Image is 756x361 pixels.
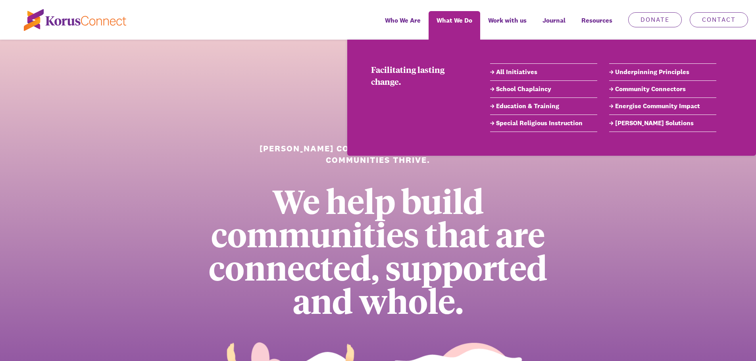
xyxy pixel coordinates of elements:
a: Contact [690,12,748,27]
span: Who We Are [385,15,421,26]
a: Underpinning Principles [609,67,716,77]
a: What We Do [429,11,480,40]
a: Energise Community Impact [609,101,716,111]
a: Community Connectors [609,84,716,94]
img: korus-connect%2Fc5177985-88d5-491d-9cd7-4a1febad1357_logo.svg [24,9,126,31]
span: What We Do [437,15,472,26]
div: Facilitating lasting change. [371,63,466,87]
a: Who We Are [377,11,429,40]
div: We help build communities that are connected, supported and whole. [183,184,573,317]
a: School Chaplaincy [490,84,597,94]
a: Special Religious Instruction [490,118,597,128]
div: Resources [573,11,620,40]
a: Journal [535,11,573,40]
span: Journal [542,15,566,26]
a: Education & Training [490,101,597,111]
a: [PERSON_NAME] Solutions [609,118,716,128]
a: Donate [628,12,682,27]
span: Work with us [488,15,527,26]
a: All Initiatives [490,67,597,77]
h1: [PERSON_NAME] Connect helps individuals and communities thrive. [250,143,506,166]
a: Work with us [480,11,535,40]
